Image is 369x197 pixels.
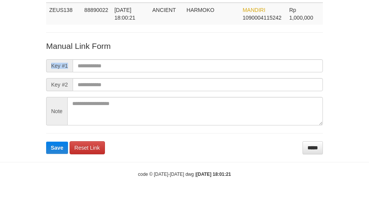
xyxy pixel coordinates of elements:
span: Copy 1090004115242 to clipboard [243,15,281,21]
small: code © [DATE]-[DATE] dwg | [138,172,231,177]
span: HARMOKO [186,7,214,13]
span: Key #1 [46,59,73,72]
button: Save [46,142,68,154]
span: Key #2 [46,78,73,91]
span: [DATE] 18:00:21 [115,7,136,21]
span: Rp 1,000,000 [289,7,313,21]
p: Manual Link Form [46,40,323,52]
span: ANCIENT [152,7,176,13]
a: Reset Link [70,141,105,154]
td: 88890022 [81,3,111,25]
span: Note [46,97,67,125]
td: ZEUS138 [46,3,81,25]
span: MANDIRI [243,7,265,13]
span: Save [51,145,63,151]
span: Reset Link [75,145,100,151]
strong: [DATE] 18:01:21 [196,172,231,177]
